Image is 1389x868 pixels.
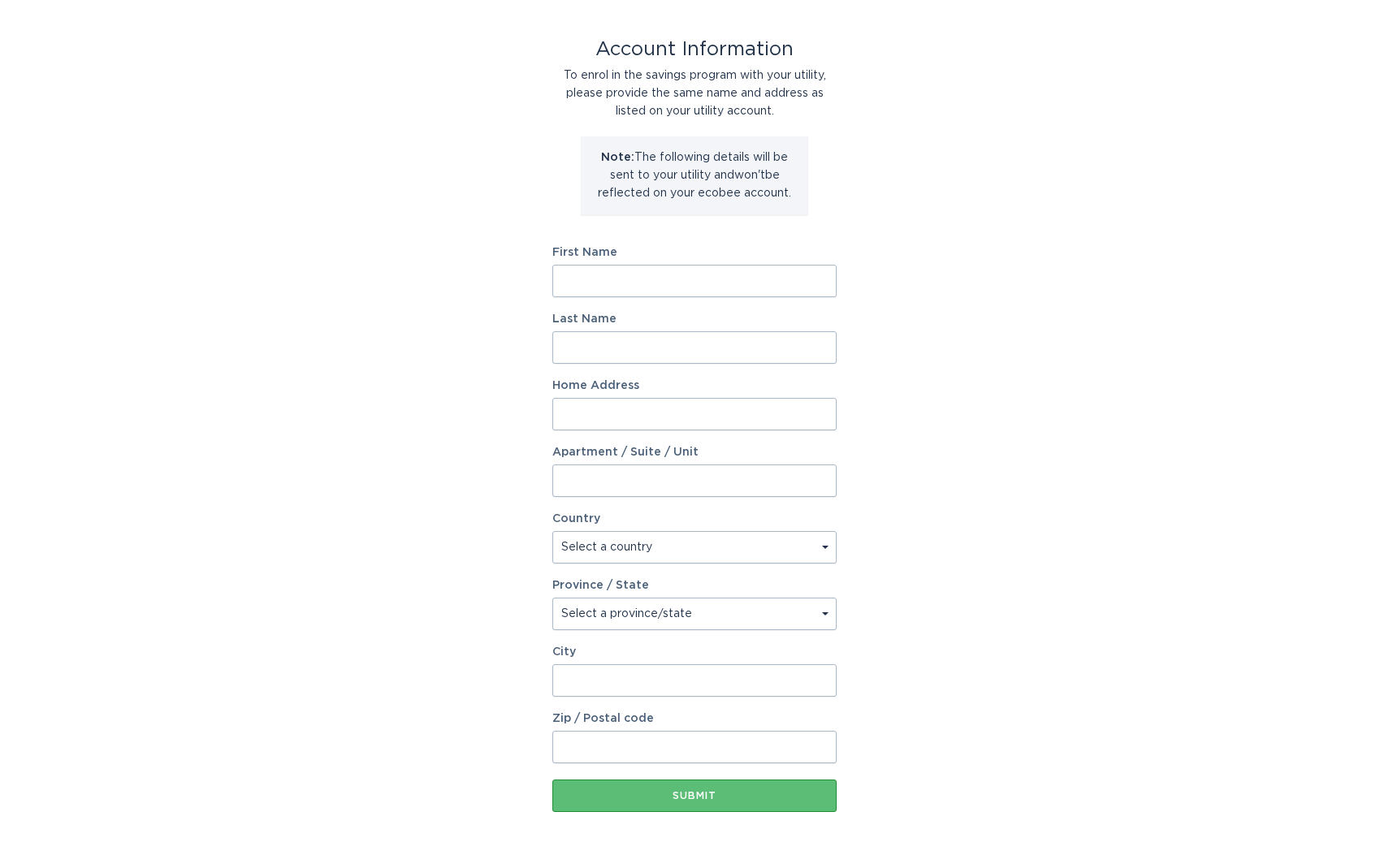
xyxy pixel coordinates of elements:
label: Apartment / Suite / Unit [552,447,837,458]
label: City [552,646,837,658]
strong: Note: [601,152,634,163]
label: Zip / Postal code [552,713,837,724]
label: Country [552,513,600,525]
div: To enrol in the savings program with your utility, please provide the same name and address as li... [552,67,837,120]
button: Submit [552,779,837,812]
div: Submit [560,791,829,801]
label: Home Address [552,380,837,391]
p: The following details will be sent to your utility and won't be reflected on your ecobee account. [593,149,796,202]
label: First Name [552,247,837,258]
label: Province / State [552,580,649,591]
label: Last Name [552,313,837,325]
div: Account Information [552,41,837,58]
